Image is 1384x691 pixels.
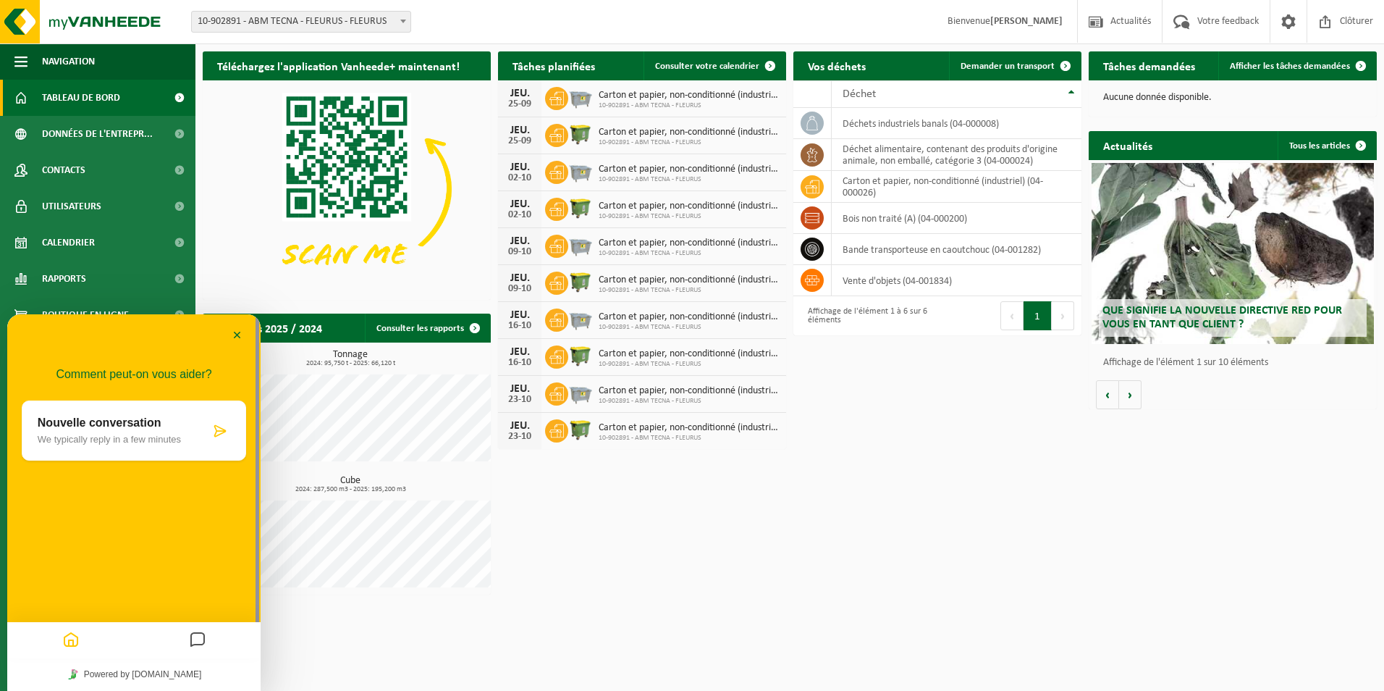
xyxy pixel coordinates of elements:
span: Demander un transport [961,62,1055,71]
strong: [PERSON_NAME] [990,16,1063,27]
a: Powered by [DOMAIN_NAME] [55,351,199,369]
button: Home [51,312,76,340]
img: Tawky_16x16.svg [61,355,71,365]
span: 10-902891 - ABM TECNA - FLEURUS [599,249,779,258]
div: JEU. [505,162,534,173]
img: WB-1100-HPE-GN-50 [568,417,593,442]
div: 16-10 [505,358,534,368]
img: WB-2500-GAL-GY-01 [568,233,593,257]
span: 10-902891 - ABM TECNA - FLEURUS [599,212,779,221]
td: carton et papier, non-conditionné (industriel) (04-000026) [832,171,1081,203]
td: bande transporteuse en caoutchouc (04-001282) [832,234,1081,265]
div: JEU. [505,88,534,99]
img: WB-2500-GAL-GY-01 [568,159,593,183]
div: JEU. [505,125,534,136]
span: 10-902891 - ABM TECNA - FLEURUS [599,175,779,184]
span: Que signifie la nouvelle directive RED pour vous en tant que client ? [1102,305,1342,330]
span: 10-902891 - ABM TECNA - FLEURUS [599,101,779,110]
div: 02-10 [505,173,534,183]
a: Que signifie la nouvelle directive RED pour vous en tant que client ? [1092,163,1374,344]
td: bois non traité (A) (04-000200) [832,203,1081,234]
div: JEU. [505,383,534,395]
a: Afficher les tâches demandées [1218,51,1375,80]
button: Messages [178,312,203,340]
div: JEU. [505,235,534,247]
a: Consulter les rapports [365,314,489,343]
span: Navigation [42,43,95,80]
span: Contacts [42,152,85,188]
span: Utilisateurs [42,188,101,225]
span: Carton et papier, non-conditionné (industriel) [599,348,779,360]
img: WB-2500-GAL-GY-01 [568,380,593,405]
h2: Actualités [1089,131,1167,159]
h2: Téléchargez l'application Vanheede+ maintenant! [203,51,474,80]
div: JEU. [505,272,534,284]
img: WB-2500-GAL-GY-01 [568,85,593,109]
h2: Tâches planifiées [498,51,609,80]
p: Affichage de l'élément 1 sur 10 éléments [1103,358,1370,368]
img: WB-1100-HPE-GN-50 [568,269,593,294]
span: 10-902891 - ABM TECNA - FLEURUS [599,360,779,369]
span: Déchet [843,88,876,100]
h2: Vos déchets [793,51,880,80]
td: déchet alimentaire, contenant des produits d'origine animale, non emballé, catégorie 3 (04-000024) [832,139,1081,171]
span: 2024: 287,500 m3 - 2025: 195,200 m3 [210,486,491,493]
span: Données de l'entrepr... [42,116,153,152]
button: Vorige [1096,380,1119,409]
span: Afficher les tâches demandées [1230,62,1350,71]
span: Carton et papier, non-conditionné (industriel) [599,238,779,249]
div: JEU. [505,420,534,432]
div: 09-10 [505,247,534,257]
span: 2024: 95,750 t - 2025: 66,120 t [210,360,491,367]
div: 23-10 [505,395,534,405]
div: 09-10 [505,284,534,294]
img: Download de VHEPlus App [203,80,491,297]
img: WB-1100-HPE-GN-50 [568,343,593,368]
img: WB-1100-HPE-GN-50 [568,122,593,146]
span: Rapports [42,261,86,297]
a: Consulter votre calendrier [644,51,785,80]
span: 10-902891 - ABM TECNA - FLEURUS - FLEURUS [191,11,411,33]
span: Carton et papier, non-conditionné (industriel) [599,127,779,138]
span: Carton et papier, non-conditionné (industriel) [599,422,779,434]
button: 1 [1024,301,1052,330]
div: JEU. [505,346,534,358]
span: 10-902891 - ABM TECNA - FLEURUS [599,138,779,147]
div: JEU. [505,198,534,210]
img: WB-1100-HPE-GN-50 [568,196,593,220]
div: 16-10 [505,321,534,331]
span: 10-902891 - ABM TECNA - FLEURUS - FLEURUS [192,12,410,32]
span: 10-902891 - ABM TECNA - FLEURUS [599,397,779,406]
button: Volgende [1119,380,1142,409]
span: Carton et papier, non-conditionné (industriel) [599,275,779,286]
span: 10-902891 - ABM TECNA - FLEURUS [599,434,779,443]
p: Aucune donnée disponible. [1103,93,1362,103]
span: 10-902891 - ABM TECNA - FLEURUS [599,286,779,295]
div: 02-10 [505,210,534,220]
iframe: chat widget [7,314,261,691]
span: Calendrier [42,225,95,261]
span: Carton et papier, non-conditionné (industriel) [599,90,779,101]
img: WB-2500-GAL-GY-01 [568,306,593,331]
td: vente d'objets (04-001834) [832,265,1081,296]
h2: Rapports 2025 / 2024 [203,314,337,342]
td: déchets industriels banals (04-000008) [832,108,1081,139]
div: 23-10 [505,432,534,442]
button: Next [1052,301,1074,330]
h3: Cube [210,476,491,493]
span: Carton et papier, non-conditionné (industriel) [599,311,779,323]
span: 10-902891 - ABM TECNA - FLEURUS [599,323,779,332]
span: Carton et papier, non-conditionné (industriel) [599,385,779,397]
span: Carton et papier, non-conditionné (industriel) [599,164,779,175]
div: 25-09 [505,99,534,109]
div: 25-09 [505,136,534,146]
span: Consulter votre calendrier [655,62,759,71]
div: Affichage de l'élément 1 à 6 sur 6 éléments [801,300,930,332]
h3: Tonnage [210,350,491,367]
a: Demander un transport [949,51,1080,80]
